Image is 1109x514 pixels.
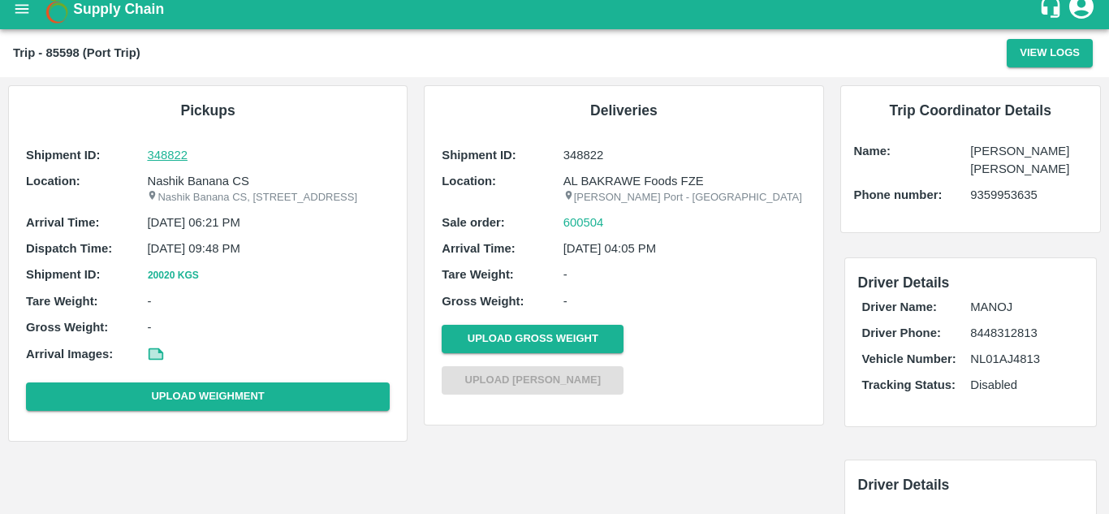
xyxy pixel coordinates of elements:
[22,99,394,122] h6: Pickups
[147,214,390,231] p: [DATE] 06:21 PM
[442,325,624,353] button: Upload Gross Weight
[73,1,164,17] b: Supply Chain
[442,175,496,188] b: Location:
[854,99,1088,122] h6: Trip Coordinator Details
[862,352,956,365] b: Vehicle Number:
[970,186,1087,204] p: 9359953635
[147,146,390,164] a: 348822
[147,240,390,257] p: [DATE] 09:48 PM
[862,300,937,313] b: Driver Name:
[862,326,941,339] b: Driver Phone:
[442,268,514,281] b: Tare Weight:
[13,46,140,59] b: Trip - 85598 (Port Trip)
[26,149,101,162] b: Shipment ID:
[563,292,806,310] p: -
[26,268,101,281] b: Shipment ID:
[147,172,390,190] p: Nashik Banana CS
[442,242,515,255] b: Arrival Time:
[1007,39,1093,67] button: View Logs
[147,318,390,336] p: -
[563,146,806,164] p: 348822
[26,242,112,255] b: Dispatch Time:
[442,216,505,229] b: Sale order:
[442,295,524,308] b: Gross Weight:
[26,382,390,411] button: Upload Weighment
[563,266,806,283] p: -
[854,188,943,201] b: Phone number:
[442,149,516,162] b: Shipment ID:
[147,190,390,205] p: Nashik Banana CS, [STREET_ADDRESS]
[26,295,98,308] b: Tare Weight:
[970,324,1079,342] p: 8448312813
[970,376,1079,394] p: Disabled
[970,142,1087,179] p: [PERSON_NAME] [PERSON_NAME]
[147,292,390,310] p: -
[563,190,806,205] p: [PERSON_NAME] Port - [GEOGRAPHIC_DATA]
[970,298,1079,316] p: MANOJ
[563,214,604,231] a: 600504
[858,274,950,291] span: Driver Details
[854,145,891,158] b: Name:
[438,99,809,122] h6: Deliveries
[970,350,1079,368] p: NL01AJ4813
[147,267,199,284] button: 20020 Kgs
[26,348,113,361] b: Arrival Images:
[26,216,99,229] b: Arrival Time:
[26,321,108,334] b: Gross Weight:
[862,378,956,391] b: Tracking Status:
[26,175,80,188] b: Location:
[563,240,806,257] p: [DATE] 04:05 PM
[858,477,950,493] span: Driver Details
[563,172,806,190] p: AL BAKRAWE Foods FZE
